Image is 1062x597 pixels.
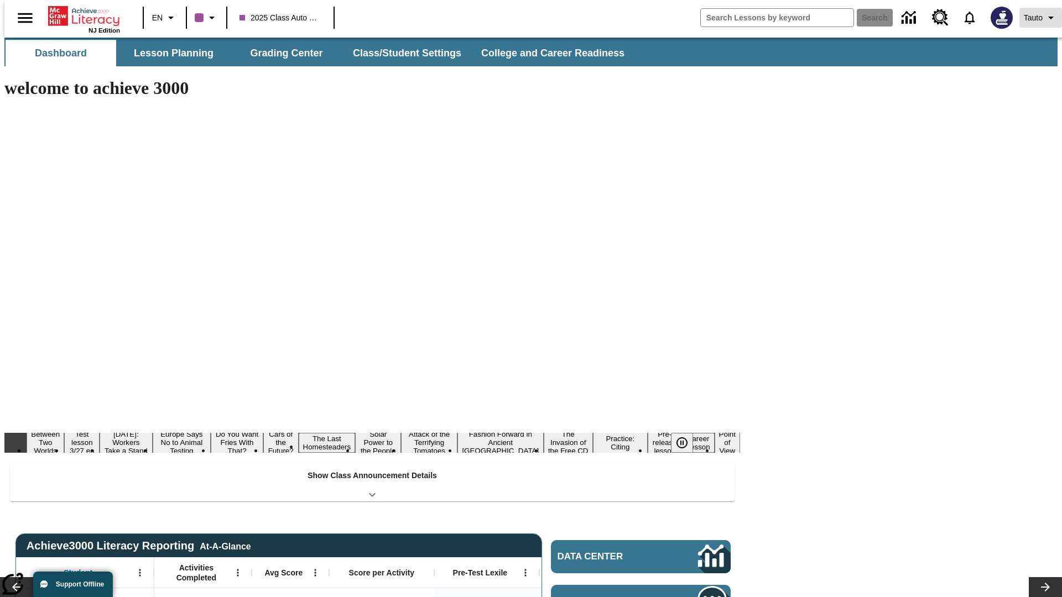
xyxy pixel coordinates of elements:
span: 2025 Class Auto Grade 13 [240,12,321,24]
button: Lesson Planning [118,40,229,66]
div: Home [48,4,120,34]
button: Grading Center [231,40,342,66]
button: Dashboard [6,40,116,66]
p: Show Class Announcement Details [308,470,437,481]
div: Pause [671,433,704,453]
button: Slide 4 Europe Says No to Animal Testing [153,428,211,457]
button: Slide 12 Mixed Practice: Citing Evidence [593,425,648,461]
button: Profile/Settings [1019,8,1062,28]
a: Home [48,5,120,27]
button: Slide 3 Labor Day: Workers Take a Stand [100,428,152,457]
button: Slide 7 The Last Homesteaders [299,433,356,453]
button: College and Career Readiness [472,40,633,66]
button: Slide 9 Attack of the Terrifying Tomatoes [401,428,457,457]
span: EN [152,12,163,24]
span: Avg Score [264,568,303,578]
button: Slide 15 Point of View [715,428,740,457]
span: Score per Activity [349,568,415,578]
button: Slide 1 Between Two Worlds [27,428,64,457]
input: search field [701,9,853,27]
a: Data Center [895,3,925,33]
div: At-A-Glance [200,540,251,552]
a: Data Center [551,540,731,573]
body: Maximum 600 characters Press Escape to exit toolbar Press Alt + F10 to reach toolbar [4,9,162,19]
button: Class/Student Settings [344,40,470,66]
button: Pause [671,433,693,453]
a: Resource Center, Will open in new tab [925,3,955,33]
span: NJ Edition [88,27,120,34]
span: Data Center [558,551,661,562]
button: Slide 11 The Invasion of the Free CD [544,428,593,457]
button: Slide 13 Pre-release lesson [648,428,682,457]
button: Slide 6 Cars of the Future? [263,428,299,457]
span: Student [64,568,92,578]
button: Slide 5 Do You Want Fries With That? [211,428,263,457]
div: SubNavbar [4,40,634,66]
span: Support Offline [56,580,104,588]
button: Lesson carousel, Next [1029,577,1062,597]
h1: welcome to achieve 3000 [4,78,740,98]
button: Open Menu [517,564,534,581]
span: Pre-Test Lexile [453,568,508,578]
img: Avatar [991,7,1013,29]
span: Achieve3000 Literacy Reporting [27,540,251,552]
button: Slide 10 Fashion Forward in Ancient Rome [457,428,544,457]
span: Tauto [1024,12,1043,24]
button: Open side menu [9,2,41,34]
button: Select a new avatar [984,3,1019,32]
button: Open Menu [307,564,324,581]
div: SubNavbar [4,38,1058,66]
a: Notifications [955,3,984,32]
button: Support Offline [33,572,113,597]
button: Slide 2 Test lesson 3/27 en [64,428,100,457]
button: Slide 8 Solar Power to the People [355,428,401,457]
button: Open Menu [132,564,148,581]
span: Activities Completed [160,563,233,583]
div: Show Class Announcement Details [10,463,735,501]
button: Language: EN, Select a language [147,8,183,28]
button: Open Menu [230,564,246,581]
button: Class color is purple. Change class color [190,8,223,28]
